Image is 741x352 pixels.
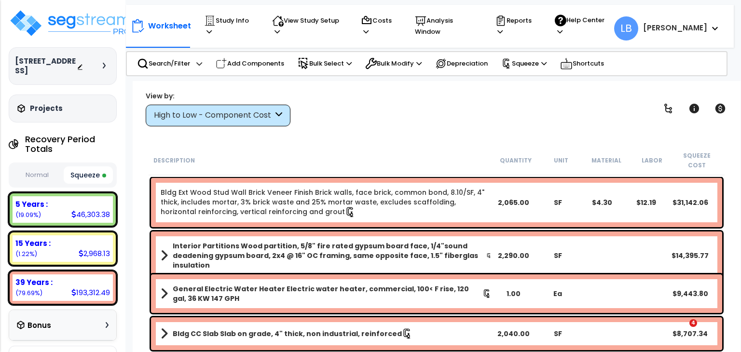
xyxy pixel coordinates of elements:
[30,104,63,113] h3: Projects
[15,289,42,297] small: 79.68888714836922%
[146,91,290,101] div: View by:
[15,277,53,287] b: 39 Years :
[15,199,48,209] b: 5 Years :
[161,241,492,270] a: Assembly Title
[624,198,668,207] div: $12.19
[668,251,712,260] div: $14,395.77
[204,15,253,37] p: Study Info
[435,58,488,69] p: Depreciation
[15,238,51,248] b: 15 Years :
[560,57,604,70] p: Shortcuts
[668,198,712,207] div: $31,142.06
[683,152,711,169] small: Squeeze Cost
[153,157,195,164] small: Description
[15,56,77,76] h3: [STREET_ADDRESS]
[365,58,422,69] p: Bulk Modify
[161,284,492,303] a: Assembly Title
[154,110,273,121] div: High to Low - Component Cost
[173,329,402,338] b: Bldg CC Slab Slab on grade, 4" thick, non industrial, reinforced
[536,289,580,298] div: Ea
[216,58,284,69] p: Add Components
[614,16,638,41] span: LB
[71,287,110,298] div: 193,312.49
[492,198,536,207] div: 2,065.00
[161,188,492,217] a: Individual Item
[25,135,116,154] h4: Recovery Period Totals
[670,319,693,342] iframe: Intercom live chat
[554,157,568,164] small: Unit
[643,23,707,33] b: [PERSON_NAME]
[668,289,712,298] div: $9,443.80
[555,14,609,37] p: Help Center
[430,53,493,74] div: Depreciation
[15,250,37,258] small: 1.2235473073244731%
[298,58,352,69] p: Bulk Select
[495,15,536,37] p: Reports
[27,322,51,330] h3: Bonus
[668,329,712,338] div: $8,707.34
[689,319,697,327] span: 4
[642,157,662,164] small: Labor
[492,289,536,298] div: 1.00
[161,327,492,340] a: Assembly Title
[64,166,112,184] button: Squeeze
[536,251,580,260] div: SF
[173,241,486,270] b: Interior Partitions Wood partition, 5/8" fire rated gypsum board face, 1/4"sound deadening gypsum...
[536,329,580,338] div: SF
[13,167,61,184] button: Normal
[210,53,289,74] div: Add Components
[492,329,536,338] div: 2,040.00
[415,15,477,37] p: Analysis Window
[79,248,110,258] div: 2,968.13
[173,284,482,303] b: General Electric Water Heater Electric water heater, commercial, 100< F rise, 120 gal, 36 KW 147 GPH
[15,211,41,219] small: 19.0875655443063%
[536,198,580,207] div: SF
[580,198,624,207] div: $4.30
[9,9,134,38] img: logo_pro_r.png
[137,58,190,69] p: Search/Filter
[71,209,110,219] div: 46,303.38
[272,15,343,37] p: View Study Setup
[501,58,547,69] p: Squeeze
[148,19,191,32] p: Worksheet
[555,52,609,75] div: Shortcuts
[591,157,621,164] small: Material
[500,157,532,164] small: Quantity
[492,251,536,260] div: 2,290.00
[361,15,397,37] p: Costs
